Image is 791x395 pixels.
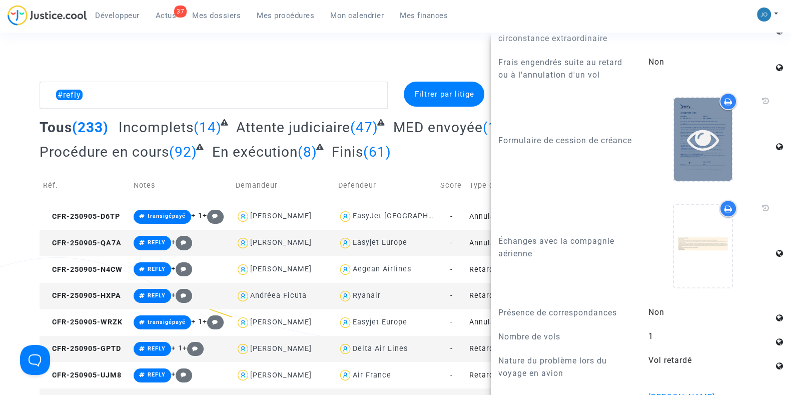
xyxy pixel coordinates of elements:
div: Delta Air Lines [352,344,407,353]
p: Formulaire de cession de créance [498,134,633,147]
img: icon-user.svg [338,209,353,224]
span: En exécution [212,144,298,160]
span: CFR-250905-HXPA [43,291,121,300]
a: Mes dossiers [184,8,249,23]
td: Notes [130,168,232,203]
iframe: Help Scout Beacon - Open [20,345,50,375]
span: Procédure en cours [40,144,169,160]
span: MED envoyée [393,119,483,136]
span: (47) [350,119,378,136]
p: Frais engendrés suite au retard ou à l'annulation d'un vol [498,56,633,81]
img: icon-user.svg [338,368,353,382]
td: Score [437,168,466,203]
img: website_grey.svg [16,26,24,34]
span: Filtrer par litige [414,90,474,99]
span: - [450,291,453,300]
div: Domaine [52,59,77,66]
div: [PERSON_NAME] [250,318,312,326]
img: icon-user.svg [236,368,250,382]
p: Présence de correspondances [498,306,633,319]
span: Incomplets [119,119,194,136]
a: 37Actus [148,8,185,23]
span: Actus [156,11,177,20]
a: Développeur [87,8,148,23]
img: icon-user.svg [236,209,250,224]
span: (61) [363,144,391,160]
div: [PERSON_NAME] [250,371,312,379]
div: Mots-clés [125,59,153,66]
span: CFR-250905-N4CW [43,265,123,274]
a: Mon calendrier [322,8,392,23]
div: [PERSON_NAME] [250,265,312,273]
div: v 4.0.25 [28,16,49,24]
span: Mes dossiers [192,11,241,20]
td: Réf. [40,168,130,203]
span: + 1 [191,211,203,220]
span: + [203,211,224,220]
span: Développeur [95,11,140,20]
img: icon-user.svg [338,236,353,250]
td: Annulation de vol (Règlement CE n°261/2004) [466,309,568,336]
img: jc-logo.svg [8,5,87,26]
img: tab_domain_overview_orange.svg [41,58,49,66]
span: Finis [332,144,363,160]
span: REFLY [148,266,166,272]
span: REFLY [148,345,166,352]
span: - [450,212,453,221]
span: + 1 [191,317,203,326]
img: icon-user.svg [338,315,353,330]
span: transigépayé [148,319,186,325]
img: icon-user.svg [338,342,353,356]
span: CFR-250905-GPTD [43,344,121,353]
a: Mes finances [392,8,456,23]
td: Retard de vol à l'arrivée (Règlement CE n°261/2004) [466,256,568,283]
img: icon-user.svg [236,289,250,303]
span: - [450,318,453,326]
span: Non [648,307,664,317]
span: Tous [40,119,72,136]
span: + [183,344,204,352]
span: (1) [483,119,502,136]
td: Type de dossier [466,168,568,203]
span: (92) [169,144,197,160]
div: [PERSON_NAME] [250,212,312,220]
div: [PERSON_NAME] [250,238,312,247]
a: Mes procédures [249,8,322,23]
div: EasyJet [GEOGRAPHIC_DATA] [352,212,461,220]
span: CFR-250905-D6TP [43,212,120,221]
span: transigépayé [148,213,186,219]
span: Non [648,57,664,67]
span: CFR-250905-QA7A [43,239,122,247]
span: (233) [72,119,109,136]
span: + [171,370,193,378]
div: 37 [174,6,187,18]
span: Vol retardé [648,355,692,365]
span: + [171,238,193,246]
p: Échanges avec la compagnie aérienne [498,235,633,260]
span: + 1 [171,344,183,352]
td: Defendeur [335,168,437,203]
span: - [450,371,453,379]
span: 1 [648,331,653,341]
img: icon-user.svg [236,262,250,277]
td: Retard de vol à l'arrivée (Règlement CE n°261/2004) [466,283,568,309]
span: + [171,264,193,273]
span: Mon calendrier [330,11,384,20]
span: - [450,265,453,274]
div: Easyjet Europe [352,238,407,247]
img: tab_keywords_by_traffic_grey.svg [114,58,122,66]
img: icon-user.svg [338,289,353,303]
div: Easyjet Europe [352,318,407,326]
img: icon-user.svg [236,236,250,250]
img: icon-user.svg [236,315,250,330]
td: Retard de vol à l'arrivée (Règlement CE n°261/2004) [466,362,568,388]
span: REFLY [148,371,166,378]
div: Domaine: [DOMAIN_NAME] [26,26,113,34]
div: [PERSON_NAME] [250,344,312,353]
div: Aegean Airlines [352,265,411,273]
img: logo_orange.svg [16,16,24,24]
p: Nature du problème lors du voyage en avion [498,354,633,379]
div: Ryanair [352,291,380,300]
div: Air France [352,371,391,379]
div: Andréea Ficuta [250,291,307,300]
